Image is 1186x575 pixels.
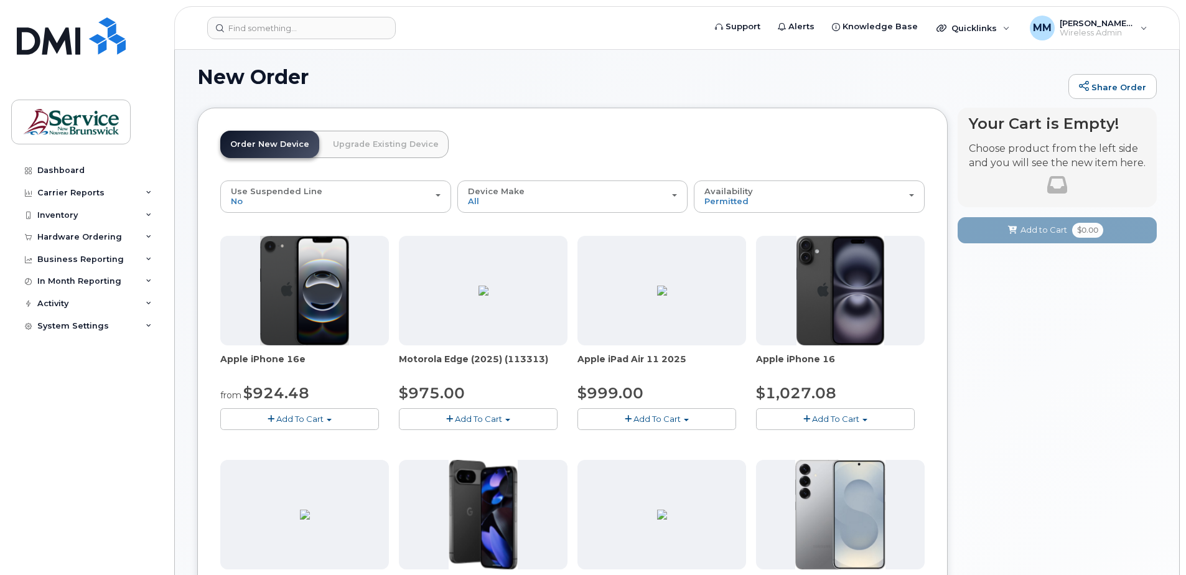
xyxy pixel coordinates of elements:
[704,196,749,206] span: Permitted
[1020,224,1067,236] span: Add to Cart
[726,21,760,33] span: Support
[231,186,322,196] span: Use Suspended Line
[795,460,885,569] img: s25plus.png
[468,186,525,196] span: Device Make
[1060,28,1134,38] span: Wireless Admin
[958,217,1157,243] button: Add to Cart $0.00
[633,414,681,424] span: Add To Cart
[694,180,925,213] button: Availability Permitted
[220,353,389,378] div: Apple iPhone 16e
[928,16,1019,40] div: Quicklinks
[449,460,518,569] img: Pixel_9_all.png
[276,414,324,424] span: Add To Cart
[756,408,915,430] button: Add To Cart
[843,21,918,33] span: Knowledge Base
[323,131,449,158] a: Upgrade Existing Device
[706,14,769,39] a: Support
[1033,21,1052,35] span: MM
[1068,74,1157,99] a: Share Order
[788,21,815,33] span: Alerts
[300,510,310,520] img: 5064C4E8-FB8A-45B3-ADD3-50D80ADAD265.png
[260,236,350,345] img: iphone16e.png
[823,14,927,39] a: Knowledge Base
[704,186,753,196] span: Availability
[951,23,997,33] span: Quicklinks
[455,414,502,424] span: Add To Cart
[220,390,241,401] small: from
[657,510,667,520] img: 110CE2EE-BED8-457C-97B0-44C820BA34CE.png
[220,180,451,213] button: Use Suspended Line No
[1072,223,1103,238] span: $0.00
[220,131,319,158] a: Order New Device
[399,384,465,402] span: $975.00
[657,286,667,296] img: D05A5B98-8D38-4839-BBA4-545D6CC05E2D.png
[231,196,243,206] span: No
[479,286,488,296] img: 97AF51E2-C620-4B55-8757-DE9A619F05BB.png
[207,17,396,39] input: Find something...
[457,180,688,213] button: Device Make All
[220,408,379,430] button: Add To Cart
[399,353,567,378] div: Motorola Edge (2025) (113313)
[969,115,1146,132] h4: Your Cart is Empty!
[468,196,479,206] span: All
[796,236,884,345] img: iphone_16_plus.png
[1060,18,1134,28] span: [PERSON_NAME] (ASD-E)
[577,353,746,378] div: Apple iPad Air 11 2025
[243,384,309,402] span: $924.48
[812,414,859,424] span: Add To Cart
[969,142,1146,171] p: Choose product from the left side and you will see the new item here.
[756,353,925,378] div: Apple iPhone 16
[756,384,836,402] span: $1,027.08
[197,66,1062,88] h1: New Order
[399,408,558,430] button: Add To Cart
[577,384,643,402] span: $999.00
[577,408,736,430] button: Add To Cart
[769,14,823,39] a: Alerts
[1021,16,1156,40] div: McEachern, Melissa (ASD-E)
